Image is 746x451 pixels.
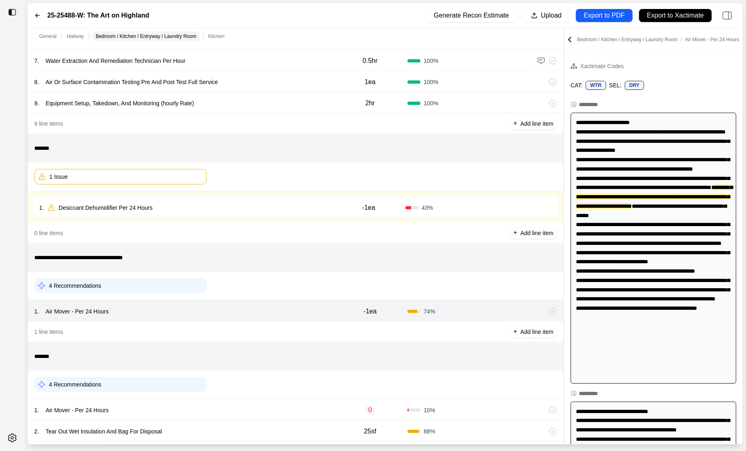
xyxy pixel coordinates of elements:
p: + [514,228,517,238]
button: +Add line item [510,227,557,239]
p: 2 . [34,427,39,435]
p: -1ea [363,307,376,316]
p: 1 Issue [49,173,68,181]
p: 7 . [34,57,39,65]
p: Add line item [520,120,553,128]
p: 1 . [34,406,39,414]
p: 1ea [365,77,376,87]
p: + [514,327,517,336]
p: + [514,119,517,128]
div: Xactimate Codes [580,61,624,71]
p: 2hr [365,98,375,108]
button: Export to PDF [576,9,633,22]
p: 0 [365,405,375,415]
p: Kitchen [208,33,225,40]
p: Bedroom / Kitchen / Entryway / Laundry Room [96,33,197,40]
span: / [678,37,685,42]
button: +Add line item [510,326,557,338]
div: WTR [586,81,606,90]
p: 1 . [34,307,39,315]
p: 1 line items [34,328,63,336]
p: -1ea [362,203,375,213]
p: Hallway [67,33,84,40]
p: Air Mover - Per 24 Hours [42,306,112,317]
button: +Add line item [510,118,557,129]
p: 9 . [34,99,39,107]
p: Upload [541,11,562,20]
p: 0 line items [34,229,63,237]
img: right-panel.svg [718,7,736,24]
span: 88 % [424,427,435,435]
p: Tear Out Wet Insulation And Bag For Disposal [42,426,165,437]
p: 9 line items [34,120,63,128]
p: Desiccant Dehumidifier Per 24 Hours [55,202,156,213]
span: Air Mover - Per 24 Hours [685,37,739,42]
span: 100 % [424,78,438,86]
button: Generate Recon Estimate [426,9,517,22]
div: DRY [625,81,644,90]
p: Add line item [520,328,553,336]
p: Air Mover - Per 24 Hours [42,404,112,416]
label: 25-25488-W: The Art on Highland [47,11,149,20]
img: toggle sidebar [8,8,16,16]
p: 4 Recommendations [49,380,101,389]
p: Water Extraction And Remediation Technician Per Hour [42,55,189,67]
button: Upload [523,9,569,22]
span: 43 % [422,204,433,212]
p: 4 Recommendations [49,282,101,290]
p: 8 . [34,78,39,86]
p: 0.5hr [363,56,377,66]
p: Export to PDF [584,11,624,20]
p: Bedroom / Kitchen / Entryway / Laundry Room [577,36,739,43]
p: Add line item [520,229,553,237]
span: 74 % [424,307,435,315]
p: Equipment Setup, Takedown, And Monitoring (hourly Rate) [42,98,197,109]
img: comment [537,57,545,65]
button: Export to Xactimate [639,9,712,22]
p: CAT: [571,81,582,89]
p: SEL: [609,81,622,89]
span: 100 % [424,57,438,65]
p: 1 . [39,204,44,212]
p: 25sf [364,427,376,436]
p: Air Or Surface Contamination Testing Pre And Post Test Full Service [42,76,221,88]
p: Export to Xactimate [647,11,704,20]
p: General [39,33,57,40]
span: 100 % [424,99,438,107]
p: Generate Recon Estimate [434,11,509,20]
span: 10 % [424,406,435,414]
